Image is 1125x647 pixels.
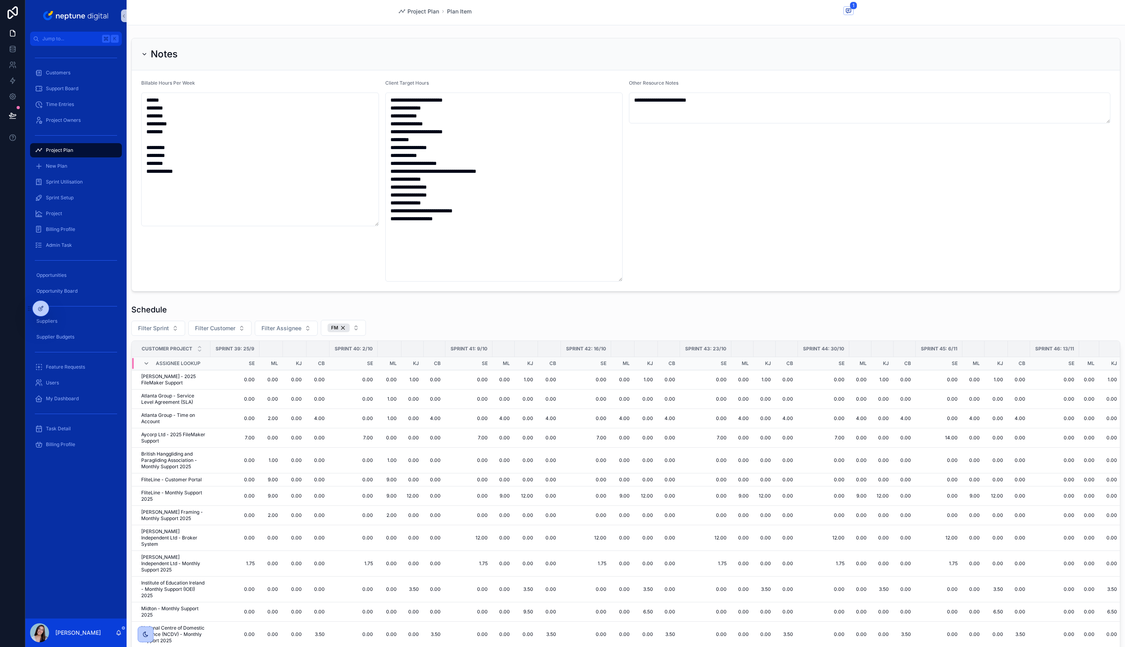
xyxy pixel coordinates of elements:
[36,272,66,278] span: Opportunities
[680,370,731,390] td: 0.00
[634,448,658,473] td: 0.00
[210,486,259,506] td: 0.00
[962,357,985,370] td: ML
[894,370,916,390] td: 0.00
[1079,473,1099,486] td: 0.00
[378,357,402,370] td: ML
[30,206,122,221] a: Project
[798,370,849,390] td: 0.00
[515,473,538,486] td: 0.00
[330,357,378,370] td: SE
[30,392,122,406] a: My Dashboard
[210,409,259,428] td: 0.00
[30,284,122,298] a: Opportunity Board
[849,473,871,486] td: 0.00
[141,80,195,86] span: Billable Hours Per Week
[36,318,57,324] span: Suppliers
[1008,357,1030,370] td: CB
[46,426,71,432] span: Task Detail
[492,370,515,390] td: 0.00
[307,390,330,409] td: 0.00
[46,210,62,217] span: Project
[283,473,307,486] td: 0.00
[561,473,611,486] td: 0.00
[283,409,307,428] td: 0.00
[30,437,122,452] a: Billing Profile
[335,346,373,352] span: Sprint 40: 2/10
[538,390,561,409] td: 0.00
[1079,448,1099,473] td: 0.00
[754,409,776,428] td: 0.00
[30,143,122,157] a: Project Plan
[307,448,330,473] td: 0.00
[515,357,538,370] td: KJ
[378,428,402,448] td: 0.00
[685,346,726,352] span: Sprint 43: 23/10
[1030,357,1079,370] td: SE
[1008,473,1030,486] td: 0.00
[46,101,74,108] span: Time Entries
[30,268,122,282] a: Opportunities
[561,409,611,428] td: 0.00
[30,222,122,236] a: Billing Profile
[330,409,378,428] td: 0.00
[611,357,634,370] td: ML
[447,8,472,15] a: Plan Item
[255,321,318,336] button: Select Button
[515,448,538,473] td: 0.00
[259,390,283,409] td: 0.00
[1099,428,1122,448] td: 0.00
[259,448,283,473] td: 1.00
[46,364,85,370] span: Feature Requests
[680,357,731,370] td: SE
[259,409,283,428] td: 2.00
[731,357,754,370] td: ML
[538,409,561,428] td: 4.00
[398,8,439,15] a: Project Plan
[46,117,81,123] span: Project Owners
[402,473,424,486] td: 0.00
[1079,370,1099,390] td: 0.00
[538,473,561,486] td: 0.00
[30,422,122,436] a: Task Detail
[561,370,611,390] td: 0.00
[962,448,985,473] td: 0.00
[849,370,871,390] td: 0.00
[445,428,492,448] td: 7.00
[36,288,78,294] span: Opportunity Board
[1008,428,1030,448] td: 0.00
[328,323,350,332] button: Unselect FM
[634,370,658,390] td: 1.00
[210,370,259,390] td: 0.00
[1079,409,1099,428] td: 0.00
[871,409,894,428] td: 0.00
[132,370,210,390] td: [PERSON_NAME] - 2025 FileMaker Support
[492,357,515,370] td: ML
[195,324,235,332] span: Filter Customer
[680,473,731,486] td: 0.00
[402,370,424,390] td: 1.00
[798,448,849,473] td: 0.00
[916,357,962,370] td: SE
[30,376,122,390] a: Users
[985,473,1008,486] td: 0.00
[754,390,776,409] td: 0.00
[30,113,122,127] a: Project Owners
[561,428,611,448] td: 7.00
[985,448,1008,473] td: 0.00
[658,428,680,448] td: 0.00
[451,346,487,352] span: Sprint 41: 9/10
[916,473,962,486] td: 0.00
[46,242,72,248] span: Admin Task
[402,448,424,473] td: 0.00
[849,428,871,448] td: 0.00
[611,390,634,409] td: 0.00
[731,390,754,409] td: 0.00
[894,357,916,370] td: CB
[849,409,871,428] td: 4.00
[916,390,962,409] td: 0.00
[515,428,538,448] td: 0.00
[658,448,680,473] td: 0.00
[1030,370,1079,390] td: 0.00
[210,357,259,370] td: SE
